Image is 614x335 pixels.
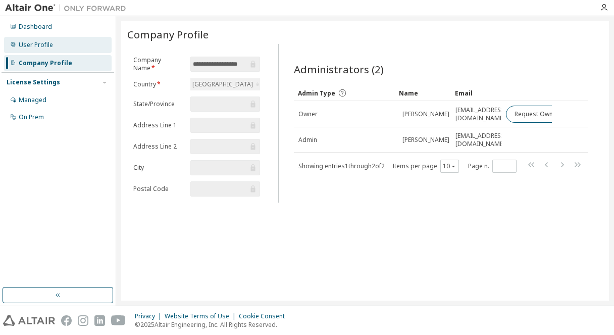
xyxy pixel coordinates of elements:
span: [PERSON_NAME] [402,136,449,144]
button: 10 [443,162,456,170]
label: Country [133,80,184,88]
div: Cookie Consent [239,312,291,320]
div: Company Profile [19,59,72,67]
div: Privacy [135,312,165,320]
div: Managed [19,96,46,104]
div: [GEOGRAPHIC_DATA] [191,79,254,90]
button: Request Owner Change [506,106,591,123]
span: Page n. [468,160,517,173]
div: On Prem [19,113,44,121]
img: facebook.svg [61,315,72,326]
div: Email [455,85,497,101]
label: Address Line 1 [133,121,184,129]
img: Altair One [5,3,131,13]
div: License Settings [7,78,60,86]
span: Owner [298,110,318,118]
div: User Profile [19,41,53,49]
span: Company Profile [127,27,209,41]
span: [EMAIL_ADDRESS][DOMAIN_NAME] [455,132,506,148]
label: State/Province [133,100,184,108]
span: Admin Type [298,89,335,98]
img: linkedin.svg [94,315,105,326]
span: Showing entries 1 through 2 of 2 [298,162,385,170]
div: [GEOGRAPHIC_DATA] [190,78,261,90]
span: [EMAIL_ADDRESS][DOMAIN_NAME] [455,106,506,122]
img: instagram.svg [78,315,88,326]
label: City [133,164,184,172]
span: Admin [298,136,317,144]
label: Company Name [133,56,184,72]
p: © 2025 Altair Engineering, Inc. All Rights Reserved. [135,320,291,329]
img: youtube.svg [111,315,126,326]
img: altair_logo.svg [3,315,55,326]
label: Postal Code [133,185,184,193]
div: Name [399,85,446,101]
div: Website Terms of Use [165,312,239,320]
div: Dashboard [19,23,52,31]
span: [PERSON_NAME] [402,110,449,118]
label: Address Line 2 [133,142,184,151]
span: Administrators (2) [294,62,384,76]
span: Items per page [392,160,459,173]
